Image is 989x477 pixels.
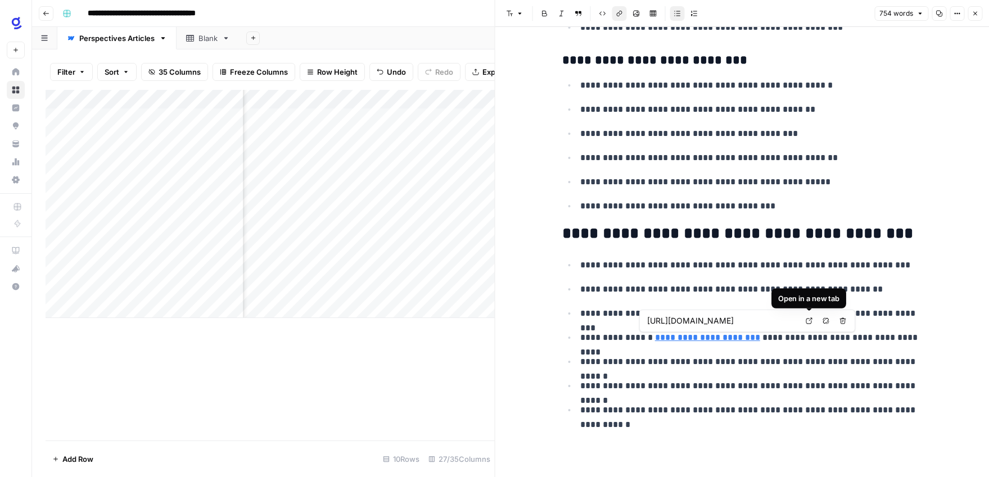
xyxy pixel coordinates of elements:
[105,66,119,78] span: Sort
[317,66,358,78] span: Row Height
[57,27,177,49] a: Perspectives Articles
[7,260,25,278] button: What's new?
[7,171,25,189] a: Settings
[230,66,288,78] span: Freeze Columns
[378,450,424,468] div: 10 Rows
[7,242,25,260] a: AirOps Academy
[159,66,201,78] span: 35 Columns
[435,66,453,78] span: Redo
[57,66,75,78] span: Filter
[387,66,406,78] span: Undo
[213,63,295,81] button: Freeze Columns
[7,63,25,81] a: Home
[7,99,25,117] a: Insights
[424,450,495,468] div: 27/35 Columns
[50,63,93,81] button: Filter
[465,63,530,81] button: Export CSV
[874,6,928,21] button: 754 words
[418,63,460,81] button: Redo
[7,278,25,296] button: Help + Support
[46,450,100,468] button: Add Row
[369,63,413,81] button: Undo
[778,293,839,304] div: Open in a new tab
[482,66,522,78] span: Export CSV
[7,260,24,277] div: What's new?
[7,13,27,33] img: Glean SEO Ops Logo
[141,63,208,81] button: 35 Columns
[7,81,25,99] a: Browse
[79,33,155,44] div: Perspectives Articles
[177,27,240,49] a: Blank
[198,33,218,44] div: Blank
[62,453,93,465] span: Add Row
[7,153,25,171] a: Usage
[300,63,365,81] button: Row Height
[7,117,25,135] a: Opportunities
[7,9,25,37] button: Workspace: Glean SEO Ops
[7,135,25,153] a: Your Data
[879,8,913,19] span: 754 words
[97,63,137,81] button: Sort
